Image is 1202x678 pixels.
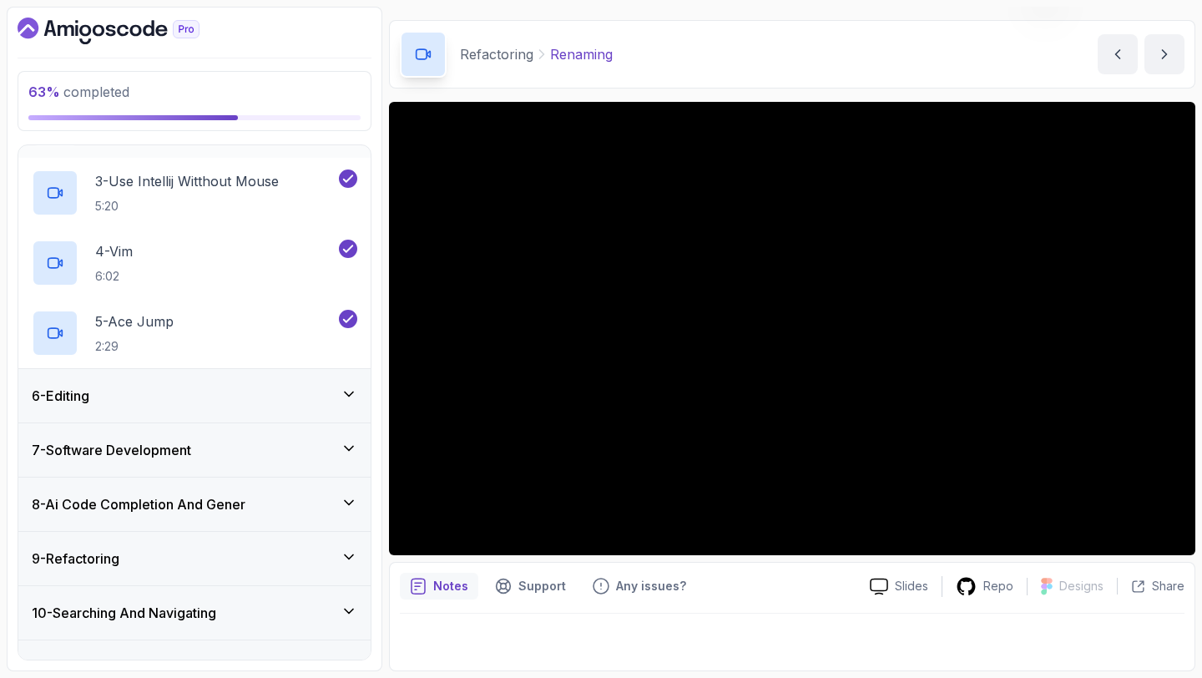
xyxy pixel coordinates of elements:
[32,240,357,286] button: 4-Vim6:02
[616,578,686,595] p: Any issues?
[32,494,245,514] h3: 8 - Ai Code Completion And Gener
[18,423,371,477] button: 7-Software Development
[389,102,1195,555] iframe: 4 - Renaming
[550,44,613,64] p: Renaming
[18,586,371,640] button: 10-Searching And Navigating
[895,578,928,595] p: Slides
[400,573,478,600] button: notes button
[95,198,279,215] p: 5:20
[1152,578,1184,595] p: Share
[18,532,371,585] button: 9-Refactoring
[433,578,468,595] p: Notes
[518,578,566,595] p: Support
[95,268,133,285] p: 6:02
[983,578,1013,595] p: Repo
[32,603,216,623] h3: 10 - Searching And Navigating
[18,369,371,422] button: 6-Editing
[95,311,174,331] p: 5 - Ace Jump
[856,578,942,595] a: Slides
[32,657,197,677] h3: 11 - Testing And Debugging
[18,18,238,44] a: Dashboard
[942,576,1027,597] a: Repo
[95,338,174,355] p: 2:29
[28,83,129,100] span: completed
[1117,578,1184,595] button: Share
[32,169,357,216] button: 3-Use Intellij Witthout Mouse5:20
[1144,34,1184,74] button: next content
[485,573,576,600] button: Support button
[95,241,133,261] p: 4 - Vim
[460,44,533,64] p: Refactoring
[32,549,119,569] h3: 9 - Refactoring
[95,171,279,191] p: 3 - Use Intellij Witthout Mouse
[32,310,357,357] button: 5-Ace Jump2:29
[18,478,371,531] button: 8-Ai Code Completion And Gener
[583,573,696,600] button: Feedback button
[1098,34,1138,74] button: previous content
[28,83,60,100] span: 63 %
[32,440,191,460] h3: 7 - Software Development
[1059,578,1104,595] p: Designs
[32,386,89,406] h3: 6 - Editing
